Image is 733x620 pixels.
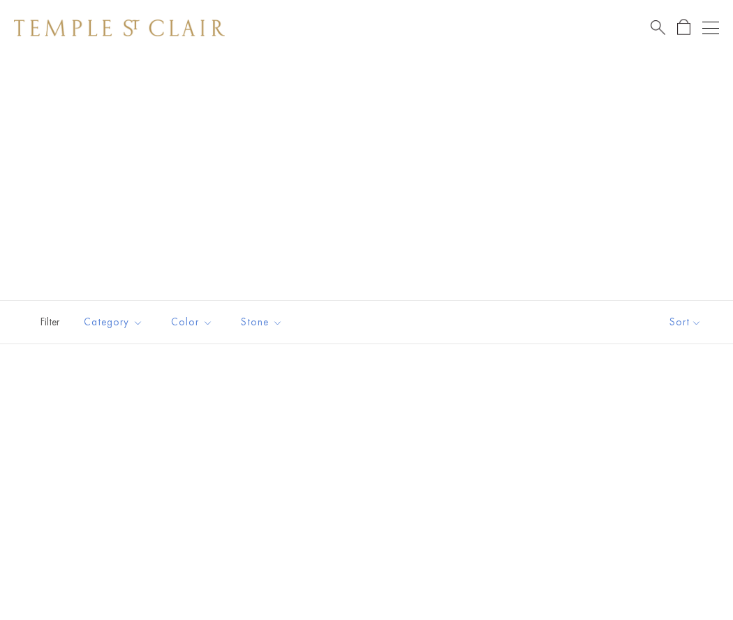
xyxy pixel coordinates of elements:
[73,307,154,338] button: Category
[164,313,223,331] span: Color
[702,20,719,36] button: Open navigation
[677,19,690,36] a: Open Shopping Bag
[161,307,223,338] button: Color
[230,307,293,338] button: Stone
[77,313,154,331] span: Category
[651,19,665,36] a: Search
[638,301,733,344] button: Show sort by
[14,20,225,36] img: Temple St. Clair
[234,313,293,331] span: Stone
